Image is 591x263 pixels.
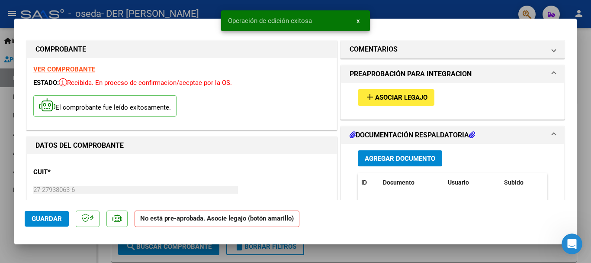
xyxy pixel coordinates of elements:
[361,179,367,186] span: ID
[350,44,398,55] h1: COMENTARIOS
[383,179,414,186] span: Documento
[33,167,122,177] p: CUIT
[341,83,564,119] div: PREAPROBACIÓN PARA INTEGRACION
[33,79,59,87] span: ESTADO:
[228,16,312,25] span: Operación de edición exitosa
[341,65,564,83] mat-expansion-panel-header: PREAPROBACIÓN PARA INTEGRACION
[444,173,501,192] datatable-header-cell: Usuario
[33,95,177,117] p: El comprobante fue leído exitosamente.
[375,94,427,102] span: Asociar Legajo
[357,17,360,25] span: x
[562,234,582,254] iframe: Intercom live chat
[341,41,564,58] mat-expansion-panel-header: COMENTARIOS
[350,130,475,140] h1: DOCUMENTACIÓN RESPALDATORIA
[341,127,564,144] mat-expansion-panel-header: DOCUMENTACIÓN RESPALDATORIA
[35,141,124,149] strong: DATOS DEL COMPROBANTE
[379,173,444,192] datatable-header-cell: Documento
[135,211,299,227] strong: No está pre-aprobada. Asocie legajo (botón amarillo)
[33,65,95,73] a: VER COMPROBANTE
[32,215,62,223] span: Guardar
[365,155,435,162] span: Agregar Documento
[59,79,232,87] span: Recibida. En proceso de confirmacion/aceptac por la OS.
[25,211,69,227] button: Guardar
[358,89,434,105] button: Asociar Legajo
[365,92,375,102] mat-icon: add
[350,13,366,29] button: x
[504,179,524,186] span: Subido
[544,173,587,192] datatable-header-cell: Acción
[501,173,544,192] datatable-header-cell: Subido
[358,150,442,166] button: Agregar Documento
[350,69,472,79] h1: PREAPROBACIÓN PARA INTEGRACION
[358,173,379,192] datatable-header-cell: ID
[35,45,86,53] strong: COMPROBANTE
[448,179,469,186] span: Usuario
